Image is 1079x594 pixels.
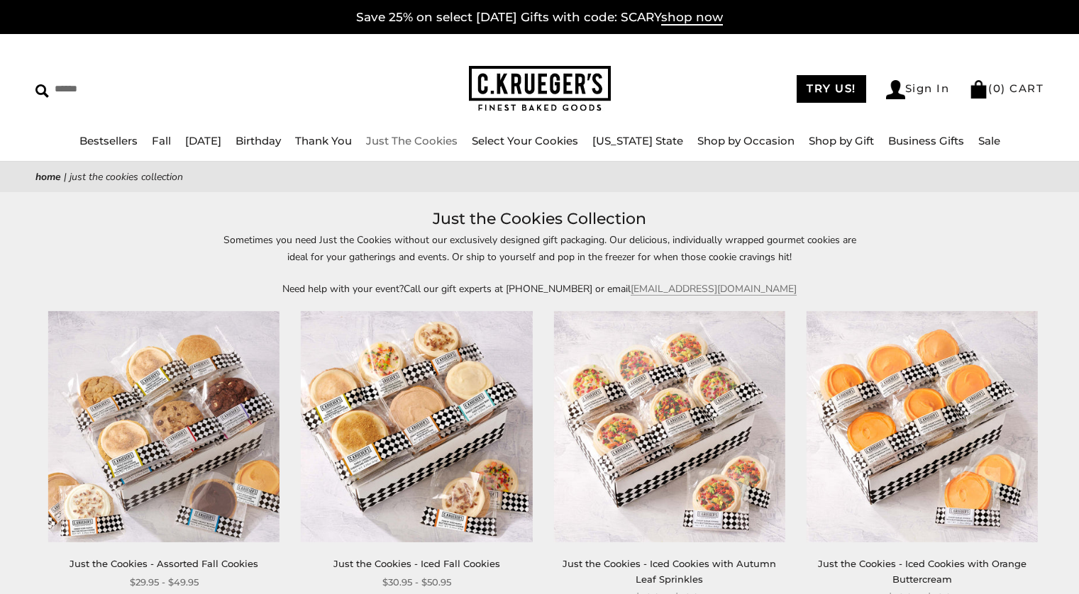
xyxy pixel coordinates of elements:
span: | [64,170,67,184]
h1: Just the Cookies Collection [57,206,1022,232]
img: Account [886,80,905,99]
img: Just the Cookies - Iced Fall Cookies [301,311,532,542]
p: Sometimes you need Just the Cookies without our exclusively designed gift packaging. Our deliciou... [214,232,866,264]
span: 0 [993,82,1002,95]
img: Just the Cookies - Iced Cookies with Autumn Leaf Sprinkles [553,311,785,542]
nav: breadcrumbs [35,169,1044,185]
img: Search [35,84,49,98]
a: Birthday [236,134,281,147]
span: Just the Cookies Collection [70,170,183,184]
a: [EMAIL_ADDRESS][DOMAIN_NAME] [631,282,797,296]
img: Bag [969,80,988,99]
span: $30.95 - $50.95 [382,575,451,590]
a: (0) CART [969,82,1044,95]
a: Sale [978,134,1000,147]
a: [DATE] [185,134,221,147]
a: Save 25% on select [DATE] Gifts with code: SCARYshop now [356,10,723,26]
a: Thank You [295,134,352,147]
a: Sign In [886,80,950,99]
p: Need help with your event? [214,281,866,297]
span: $29.95 - $49.95 [130,575,199,590]
a: Select Your Cookies [472,134,578,147]
a: Bestsellers [79,134,138,147]
img: Just the Cookies - Assorted Fall Cookies [48,311,280,542]
a: Just the Cookies - Iced Cookies with Orange Buttercream [818,558,1027,584]
a: [US_STATE] State [592,134,683,147]
a: Home [35,170,61,184]
a: Just the Cookies - Iced Fall Cookies [333,558,500,569]
a: Shop by Gift [809,134,874,147]
span: shop now [661,10,723,26]
a: Business Gifts [888,134,964,147]
a: Just The Cookies [366,134,458,147]
a: Fall [152,134,171,147]
a: Just the Cookies - Iced Cookies with Autumn Leaf Sprinkles [563,558,776,584]
a: Shop by Occasion [697,134,795,147]
a: TRY US! [797,75,866,103]
img: C.KRUEGER'S [469,66,611,112]
span: Call our gift experts at [PHONE_NUMBER] or email [404,282,631,296]
a: Just the Cookies - Iced Cookies with Autumn Leaf Sprinkles [554,311,785,542]
input: Search [35,78,275,100]
a: Just the Cookies - Assorted Fall Cookies [70,558,258,569]
img: Just the Cookies - Iced Cookies with Orange Buttercream [807,311,1038,542]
